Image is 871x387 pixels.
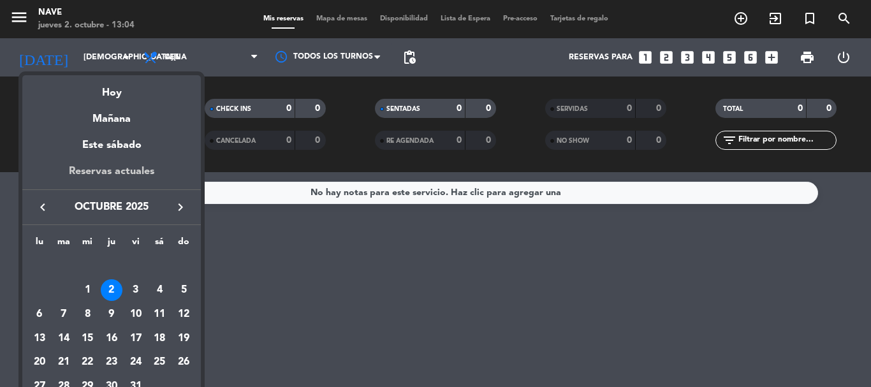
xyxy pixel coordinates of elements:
th: martes [52,235,76,254]
div: Este sábado [22,128,201,163]
div: 15 [77,328,98,349]
td: 22 de octubre de 2025 [75,351,99,375]
div: 21 [53,352,75,374]
i: keyboard_arrow_right [173,200,188,215]
div: 6 [29,303,50,325]
td: 11 de octubre de 2025 [148,302,172,326]
th: sábado [148,235,172,254]
div: 4 [149,279,170,301]
td: 19 de octubre de 2025 [172,326,196,351]
td: 14 de octubre de 2025 [52,326,76,351]
div: 19 [173,328,194,349]
i: keyboard_arrow_left [35,200,50,215]
button: keyboard_arrow_right [169,199,192,215]
td: 15 de octubre de 2025 [75,326,99,351]
td: 7 de octubre de 2025 [52,302,76,326]
div: 14 [53,328,75,349]
td: 12 de octubre de 2025 [172,302,196,326]
div: 13 [29,328,50,349]
div: 10 [125,303,147,325]
td: 6 de octubre de 2025 [27,302,52,326]
td: 20 de octubre de 2025 [27,351,52,375]
div: 20 [29,352,50,374]
div: Reservas actuales [22,163,201,189]
div: 11 [149,303,170,325]
td: OCT. [27,254,196,279]
div: 9 [101,303,122,325]
td: 16 de octubre de 2025 [99,326,124,351]
td: 23 de octubre de 2025 [99,351,124,375]
div: 3 [125,279,147,301]
div: 2 [101,279,122,301]
td: 9 de octubre de 2025 [99,302,124,326]
td: 1 de octubre de 2025 [75,279,99,303]
div: 26 [173,352,194,374]
div: 24 [125,352,147,374]
div: 8 [77,303,98,325]
div: Hoy [22,75,201,101]
td: 26 de octubre de 2025 [172,351,196,375]
td: 3 de octubre de 2025 [124,279,148,303]
td: 25 de octubre de 2025 [148,351,172,375]
div: 25 [149,352,170,374]
td: 18 de octubre de 2025 [148,326,172,351]
td: 24 de octubre de 2025 [124,351,148,375]
td: 10 de octubre de 2025 [124,302,148,326]
div: 16 [101,328,122,349]
td: 5 de octubre de 2025 [172,279,196,303]
th: viernes [124,235,148,254]
div: 1 [77,279,98,301]
td: 13 de octubre de 2025 [27,326,52,351]
div: 23 [101,352,122,374]
td: 2 de octubre de 2025 [99,279,124,303]
th: lunes [27,235,52,254]
th: domingo [172,235,196,254]
th: miércoles [75,235,99,254]
div: 17 [125,328,147,349]
td: 4 de octubre de 2025 [148,279,172,303]
div: 12 [173,303,194,325]
div: 5 [173,279,194,301]
td: 17 de octubre de 2025 [124,326,148,351]
span: octubre 2025 [54,199,169,215]
button: keyboard_arrow_left [31,199,54,215]
td: 21 de octubre de 2025 [52,351,76,375]
div: 7 [53,303,75,325]
th: jueves [99,235,124,254]
div: 18 [149,328,170,349]
td: 8 de octubre de 2025 [75,302,99,326]
div: Mañana [22,101,201,128]
div: 22 [77,352,98,374]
